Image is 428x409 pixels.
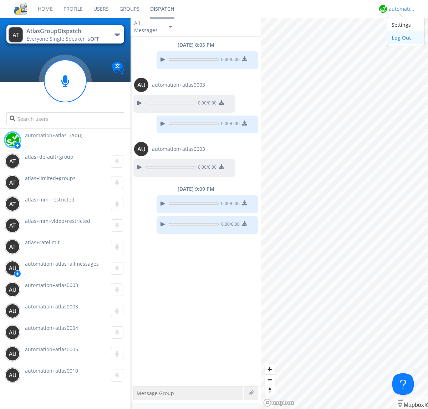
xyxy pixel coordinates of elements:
[263,399,295,407] a: Mapbox logo
[242,221,247,226] img: download media button
[25,324,78,331] span: automation+atlas0004
[392,373,414,395] iframe: Toggle Customer Support
[131,41,261,48] div: [DATE] 8:05 PM
[169,26,172,28] img: caret-down-sm.svg
[387,19,424,31] div: Settings
[26,27,107,35] div: AtlasGroupDispatch
[219,121,240,128] span: 0:00 / 0:00
[5,154,20,168] img: 373638.png
[5,325,20,339] img: 373638.png
[5,304,20,318] img: 373638.png
[5,347,20,361] img: 373638.png
[134,78,148,92] img: 373638.png
[25,303,78,310] span: automation+atlas0003
[25,346,78,353] span: automation+atlas0005
[195,100,216,108] span: 0:00 / 0:00
[398,399,403,401] button: Toggle attribution
[219,56,240,64] span: 0:00 / 0:00
[387,31,424,44] div: Log Out
[219,164,224,169] img: download media button
[131,185,261,193] div: [DATE] 9:09 PM
[389,5,416,12] div: automation+atlas
[265,364,275,374] button: Zoom in
[265,374,275,385] button: Zoom out
[25,153,73,160] span: atlas+default+group
[5,133,20,147] img: d2d01cd9b4174d08988066c6d424eccd
[25,218,90,224] span: atlas+mm+video+restricted
[242,200,247,205] img: download media button
[242,121,247,126] img: download media button
[5,282,20,297] img: 373638.png
[5,368,20,382] img: 373638.png
[265,385,275,395] button: Reset bearing to north
[6,112,124,125] input: Search users
[26,35,107,42] div: Everyone ·
[5,218,20,232] img: 373638.png
[242,56,247,61] img: download media button
[9,27,23,42] img: 373638.png
[25,196,75,203] span: atlas+mm+restricted
[5,197,20,211] img: 373638.png
[219,221,240,229] span: 0:00 / 0:00
[25,132,67,139] span: automation+atlas
[152,145,205,153] span: automation+atlas0003
[90,35,99,42] span: OFF
[25,367,78,374] span: automation+atlas0010
[25,282,78,288] span: automation+atlas0003
[112,62,124,75] img: Translation enabled
[195,164,216,172] span: 0:00 / 0:00
[5,175,20,190] img: 373638.png
[379,5,387,13] img: d2d01cd9b4174d08988066c6d424eccd
[134,20,163,34] div: All Messages
[398,402,424,408] a: Mapbox
[50,35,99,42] span: Single Speaker is
[5,261,20,275] img: 373638.png
[152,81,205,88] span: automation+atlas0003
[25,239,60,246] span: atlas+ratelimit
[14,2,27,15] img: cddb5a64eb264b2086981ab96f4c1ba7
[219,200,240,208] span: 0:00 / 0:00
[25,175,76,182] span: atlas+limited+groups
[5,240,20,254] img: 373638.png
[25,260,99,267] span: automation+atlas+allmessages
[6,25,124,44] button: AtlasGroupDispatchEveryone·Single Speaker isOFF
[134,142,148,156] img: 373638.png
[70,132,82,139] div: (You)
[219,100,224,105] img: download media button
